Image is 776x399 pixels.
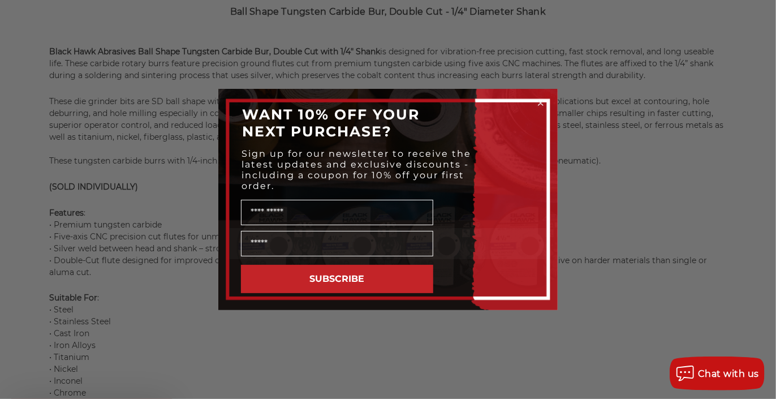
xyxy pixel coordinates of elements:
button: SUBSCRIBE [241,265,433,293]
span: Sign up for our newsletter to receive the latest updates and exclusive discounts - including a co... [242,148,471,191]
span: WANT 10% OFF YOUR NEXT PURCHASE? [242,106,420,140]
button: Chat with us [670,357,765,391]
span: Chat with us [698,368,759,379]
button: Close dialog [535,97,546,109]
input: Email [241,231,433,256]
